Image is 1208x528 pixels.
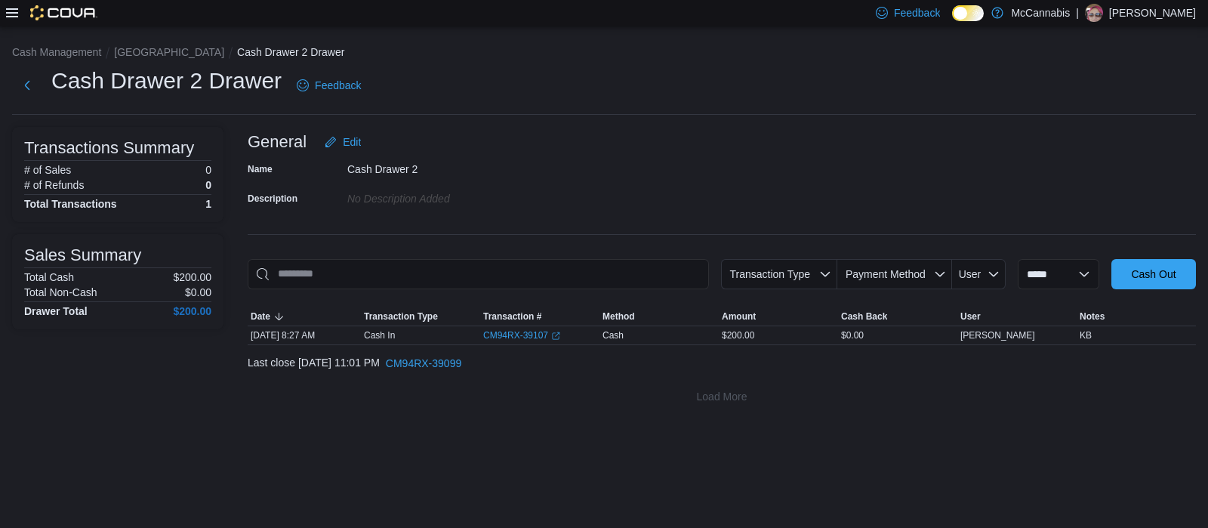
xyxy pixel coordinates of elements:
[24,286,97,298] h6: Total Non-Cash
[24,139,194,157] h3: Transactions Summary
[291,70,367,100] a: Feedback
[480,307,599,326] button: Transaction #
[846,268,926,280] span: Payment Method
[315,78,361,93] span: Feedback
[364,329,395,341] p: Cash In
[347,187,550,205] div: No Description added
[319,127,367,157] button: Edit
[1085,4,1103,22] div: Krista Brumsey
[185,286,211,298] p: $0.00
[248,307,361,326] button: Date
[719,307,838,326] button: Amount
[841,310,887,323] span: Cash Back
[838,307,957,326] button: Cash Back
[483,329,560,341] a: CM94RX-39107External link
[1080,329,1092,341] span: KB
[251,310,270,323] span: Date
[483,310,541,323] span: Transaction #
[248,193,297,205] label: Description
[838,326,957,344] div: $0.00
[24,305,88,317] h4: Drawer Total
[12,45,1196,63] nav: An example of EuiBreadcrumbs
[24,164,71,176] h6: # of Sales
[24,198,117,210] h4: Total Transactions
[248,381,1196,412] button: Load More
[114,46,224,58] button: [GEOGRAPHIC_DATA]
[248,348,1196,378] div: Last close [DATE] 11:01 PM
[729,268,810,280] span: Transaction Type
[205,164,211,176] p: 0
[343,134,361,150] span: Edit
[12,46,101,58] button: Cash Management
[1011,4,1070,22] p: McCannabis
[1109,4,1196,22] p: [PERSON_NAME]
[722,329,754,341] span: $200.00
[602,310,635,323] span: Method
[248,163,273,175] label: Name
[599,307,719,326] button: Method
[24,271,74,283] h6: Total Cash
[380,348,467,378] button: CM94RX-39099
[837,259,952,289] button: Payment Method
[173,271,211,283] p: $200.00
[364,310,438,323] span: Transaction Type
[959,268,981,280] span: User
[721,259,837,289] button: Transaction Type
[952,259,1006,289] button: User
[12,70,42,100] button: Next
[237,46,344,58] button: Cash Drawer 2 Drawer
[602,329,624,341] span: Cash
[952,21,953,22] span: Dark Mode
[205,198,211,210] h4: 1
[24,246,141,264] h3: Sales Summary
[1131,267,1176,282] span: Cash Out
[248,133,307,151] h3: General
[1077,307,1196,326] button: Notes
[386,356,461,371] span: CM94RX-39099
[894,5,940,20] span: Feedback
[697,389,747,404] span: Load More
[248,259,709,289] input: This is a search bar. As you type, the results lower in the page will automatically filter.
[960,329,1035,341] span: [PERSON_NAME]
[1080,310,1105,323] span: Notes
[722,310,756,323] span: Amount
[1111,259,1196,289] button: Cash Out
[24,179,84,191] h6: # of Refunds
[173,305,211,317] h4: $200.00
[248,326,361,344] div: [DATE] 8:27 AM
[361,307,480,326] button: Transaction Type
[1076,4,1079,22] p: |
[957,307,1077,326] button: User
[551,332,560,341] svg: External link
[205,179,211,191] p: 0
[960,310,981,323] span: User
[347,157,550,175] div: Cash Drawer 2
[952,5,984,21] input: Dark Mode
[51,66,282,96] h1: Cash Drawer 2 Drawer
[30,5,97,20] img: Cova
